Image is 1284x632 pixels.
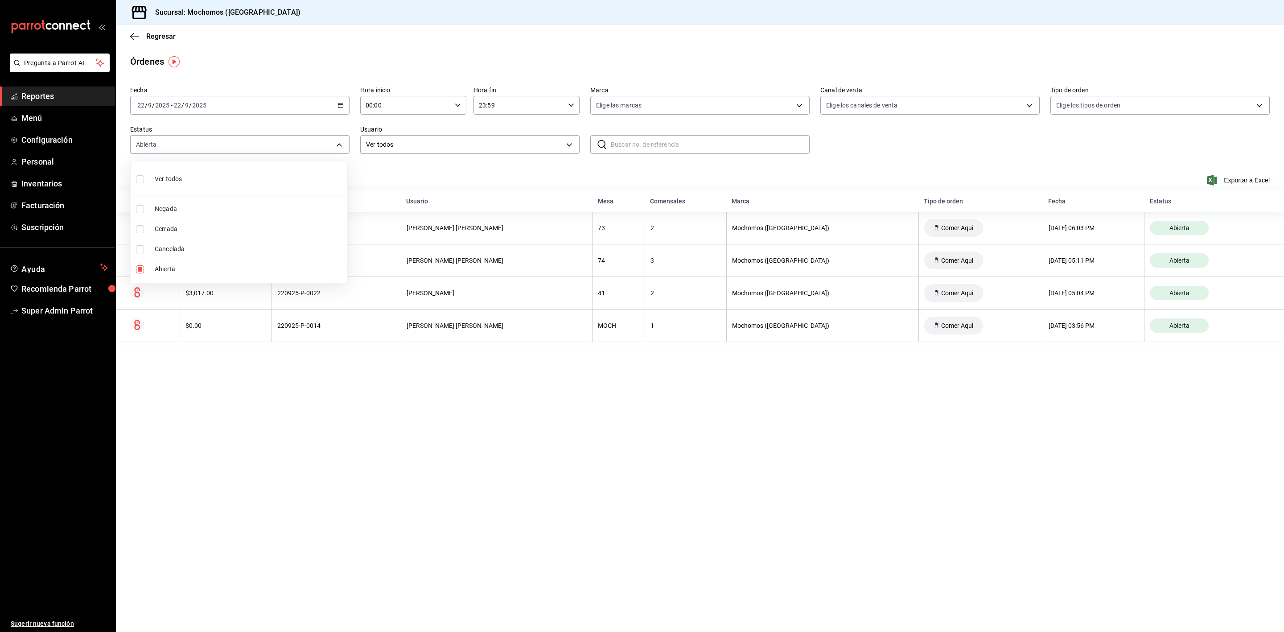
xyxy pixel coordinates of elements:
span: Negada [155,204,344,214]
span: Abierta [155,264,344,274]
span: Cancelada [155,244,344,254]
img: Tooltip marker [169,56,180,67]
span: Ver todos [155,174,182,184]
span: Cerrada [155,224,344,234]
